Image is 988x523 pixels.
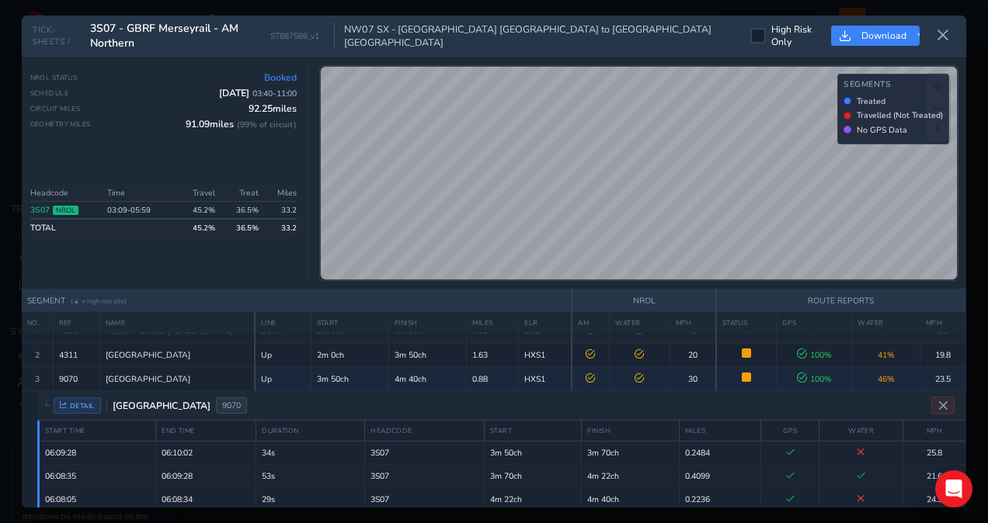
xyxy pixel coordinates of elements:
th: MPH [920,313,965,334]
td: 4m 22ch [582,465,680,488]
td: 21.6 [903,465,965,488]
th: ELR [519,313,572,334]
td: 25.8 [903,442,965,465]
button: Close detail view [931,397,955,414]
td: 1.63 [467,343,519,367]
td: HXS1 [519,367,572,391]
td: 3m 70ch [582,442,680,465]
span: Treated [857,95,885,107]
td: 2m 0ch [311,343,388,367]
th: START [311,313,388,334]
td: 19.8 [920,343,965,367]
th: LINE [255,313,311,334]
th: ROUTE REPORTS [716,289,965,313]
span: 100 % [797,373,832,385]
td: 30 [670,367,716,391]
td: 06:09:28 [156,465,256,488]
td: 0.4099 [680,465,761,488]
th: FINISH [389,313,467,334]
span: Travelled (Not Treated) [857,109,943,121]
td: 33.2 [263,219,297,236]
span: Vehicle: 98907 [370,447,389,459]
th: MILES [680,421,761,442]
th: GPS [777,313,852,334]
td: 3m 50ch [484,442,582,465]
th: START [484,421,582,442]
td: HXS1 [519,343,572,367]
td: 45.2 % [176,219,220,236]
td: 3m 50ch [311,367,388,391]
td: 0.2484 [680,442,761,465]
td: 36.5 % [220,219,264,236]
td: Up [255,343,311,367]
th: NROL [572,289,715,313]
td: Up [255,367,311,391]
th: END TIME [156,421,256,442]
td: 20 [670,343,716,367]
span: ( 99 % of circuit) [237,119,297,130]
td: 3m 50ch [389,343,467,367]
td: 33.2 [263,201,297,219]
span: 9070 [216,397,247,414]
h4: Segments [844,80,943,90]
td: 36.5% [220,201,264,219]
th: FINISH [582,421,680,442]
th: Miles [263,185,297,202]
span: [GEOGRAPHIC_DATA] [106,400,210,412]
th: MPH [903,421,965,442]
th: GPS [761,421,819,442]
td: 23.5 [920,367,965,391]
span: 100 % [797,349,832,361]
th: WATER [819,421,903,442]
th: STATUS [716,313,777,334]
span: 46 % [878,373,895,385]
td: 0.88 [467,367,519,391]
td: 34s [256,442,365,465]
th: DURATION [256,421,365,442]
td: 53s [256,465,365,488]
th: WATER [609,313,670,334]
th: WATER [852,313,920,334]
th: AM [572,313,609,334]
span: 41 % [878,349,895,361]
td: 4m 40ch [389,367,467,391]
td: 3m 70ch [484,465,582,488]
span: No GPS Data [857,124,907,136]
span: 03:40 - 11:00 [252,88,297,99]
canvas: Map [321,67,958,281]
th: SEGMENT [22,289,572,313]
td: 45.2 % [176,201,220,219]
span: [DATE] [219,87,297,99]
th: MPH [670,313,716,334]
th: HEADCODE [365,421,485,442]
div: Open Intercom Messenger [935,470,972,507]
th: MILES [467,313,519,334]
span: 91.09 miles [186,118,297,130]
span: 92.25 miles [249,102,297,115]
td: 06:10:02 [156,442,256,465]
th: Travel [176,185,220,202]
th: NAME [99,313,255,334]
th: Treat [220,185,264,202]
